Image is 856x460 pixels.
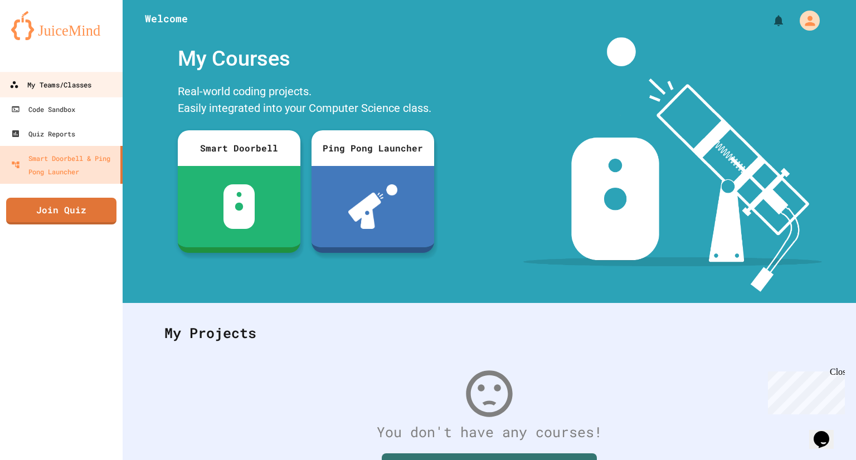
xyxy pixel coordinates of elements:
div: My Notifications [751,11,788,30]
a: Join Quiz [6,198,116,224]
div: Ping Pong Launcher [312,130,434,166]
iframe: chat widget [763,367,845,414]
div: Real-world coding projects. Easily integrated into your Computer Science class. [172,80,440,122]
img: ppl-with-ball.png [348,184,398,229]
div: Chat with us now!Close [4,4,77,71]
div: Quiz Reports [11,127,75,140]
img: logo-orange.svg [11,11,111,40]
div: My Teams/Classes [9,78,91,92]
div: Code Sandbox [11,102,75,116]
img: banner-image-my-projects.png [523,37,822,292]
div: Smart Doorbell [178,130,300,166]
div: My Courses [172,37,440,80]
img: sdb-white.svg [223,184,255,229]
div: You don't have any courses! [153,422,825,443]
div: Smart Doorbell & Ping Pong Launcher [11,151,116,178]
div: My Account [788,8,823,33]
iframe: chat widget [809,415,845,449]
div: My Projects [153,311,825,355]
